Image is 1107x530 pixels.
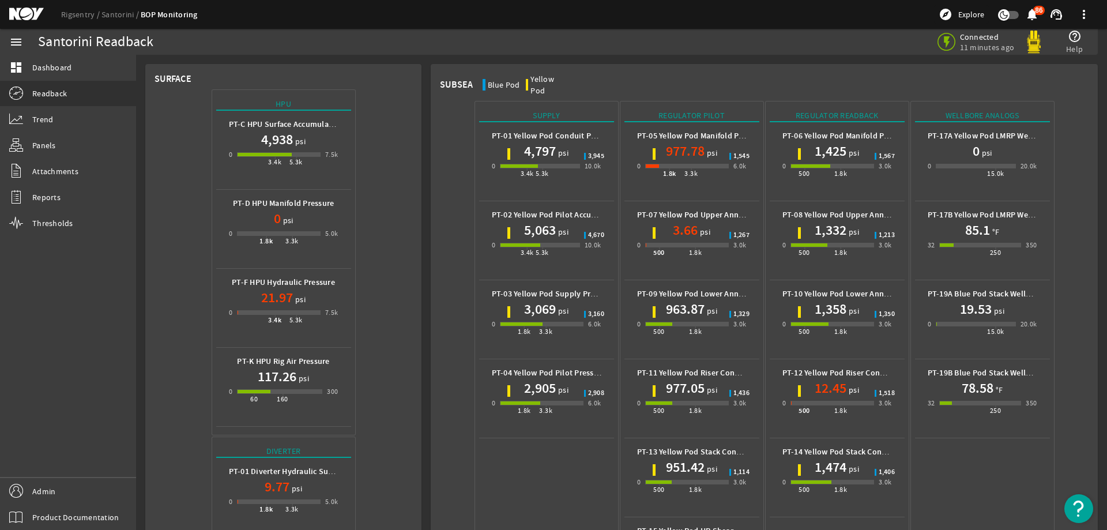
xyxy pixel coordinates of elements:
div: 60 [250,393,258,405]
div: 0 [229,149,232,160]
div: 3.0k [733,397,747,409]
mat-icon: support_agent [1049,7,1063,21]
h1: 9.77 [265,478,289,496]
span: 1,406 [879,469,895,476]
div: 0 [637,160,641,172]
b: PT-14 Yellow Pod Stack Connector Regulator Pressure [782,446,976,457]
span: 1,329 [733,311,750,318]
span: Panels [32,140,56,151]
b: PT-07 Yellow Pod Upper Annular Pilot Pressure [637,209,805,220]
span: 1,518 [879,390,895,397]
b: PT-12 Yellow Pod Riser Connector Regulator Pressure [782,367,974,378]
div: 0 [492,397,495,409]
h1: 963.87 [666,300,705,318]
b: PT-13 Yellow Pod Stack Connector Regulator Pilot Pressure [637,446,849,457]
div: 1.8k [834,247,848,258]
h1: 85.1 [965,221,990,239]
span: 1,213 [879,232,895,239]
div: 3.3k [285,503,299,515]
div: 0 [782,318,786,330]
div: 1.8k [834,484,848,495]
h1: 0 [973,142,980,160]
div: 20.0k [1021,160,1037,172]
div: Surface [155,73,191,85]
div: 1.8k [518,405,531,416]
span: Connected [960,32,1015,42]
div: 500 [799,168,809,179]
div: 0 [492,239,495,251]
div: Diverter [216,445,351,458]
div: 3.4k [521,168,534,179]
h1: 19.53 [960,300,992,318]
div: 500 [653,326,664,337]
div: 500 [653,484,664,495]
div: 6.0k [588,397,601,409]
div: 1.8k [689,405,702,416]
b: PT-09 Yellow Pod Lower Annular Pilot Pressure [637,288,805,299]
div: HPU [216,98,351,111]
h1: 12.45 [815,379,846,397]
b: PT-D HPU Manifold Pressure [233,198,334,209]
div: 3.3k [539,326,552,337]
span: psi [556,384,568,396]
div: 3.0k [879,160,892,172]
h1: 1,332 [815,221,846,239]
span: °F [993,384,1003,396]
span: psi [980,147,992,159]
button: more_vert [1070,1,1098,28]
div: 350 [1026,239,1037,251]
div: Blue Pod [488,79,520,91]
div: Regulator Pilot [624,110,759,122]
span: °F [990,226,1000,238]
div: 3.3k [539,405,552,416]
span: psi [705,463,717,475]
div: 5.3k [536,168,549,179]
div: Wellbore Analogs [915,110,1050,122]
span: psi [846,463,859,475]
h1: 78.58 [962,379,993,397]
div: 5.3k [289,156,303,168]
button: Explore [934,5,989,24]
div: 1.8k [834,168,848,179]
div: 3.0k [879,476,892,488]
div: 20.0k [1021,318,1037,330]
span: Thresholds [32,217,73,229]
div: 0 [782,476,786,488]
span: psi [992,305,1004,317]
h1: 2,905 [524,379,556,397]
div: 0 [637,397,641,409]
b: PT-05 Yellow Pod Manifold Pilot Pressure [637,130,785,141]
div: 0 [782,239,786,251]
a: Santorini [101,9,141,20]
div: 3.3k [285,235,299,247]
span: psi [846,226,859,238]
h1: 1,474 [815,458,846,476]
button: Open Resource Center [1064,494,1093,523]
h1: 1,425 [815,142,846,160]
div: 250 [990,405,1001,416]
b: PT-03 Yellow Pod Supply Pressure [492,288,614,299]
b: PT-10 Yellow Pod Lower Annular Pressure [782,288,932,299]
span: psi [293,294,306,305]
div: Subsea [440,79,473,91]
div: 300 [327,386,338,397]
div: 5.3k [289,314,303,326]
h1: 1,358 [815,300,846,318]
img: Yellowpod.svg [1022,31,1045,54]
div: 350 [1026,397,1037,409]
b: PT-06 Yellow Pod Manifold Pressure [782,130,911,141]
span: 1,545 [733,153,750,160]
b: PT-C HPU Surface Accumulator Pressure [229,119,372,130]
span: psi [846,305,859,317]
a: Rigsentry [61,9,101,20]
span: 11 minutes ago [960,42,1015,52]
div: 3.0k [733,318,747,330]
div: 10.0k [585,160,601,172]
span: Readback [32,88,67,99]
span: Product Documentation [32,512,119,523]
div: 500 [799,247,809,258]
div: 3.4k [268,314,281,326]
div: 3.0k [879,397,892,409]
div: 3.0k [733,239,747,251]
span: 1,114 [733,469,750,476]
